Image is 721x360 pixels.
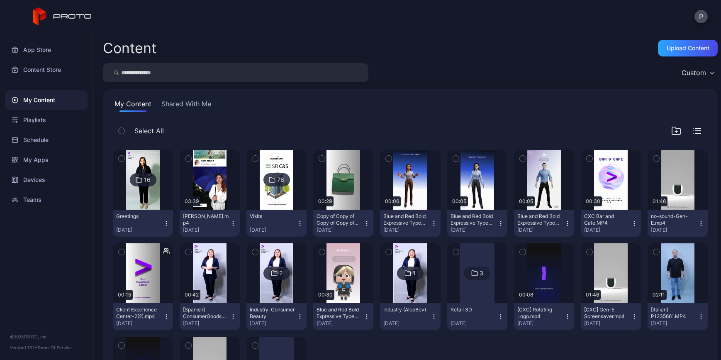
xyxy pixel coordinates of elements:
[648,210,708,237] button: no-sound-Gen-E.mp4[DATE]
[581,210,641,237] button: CXC Bar and Cafe.MP4[DATE]
[113,303,173,330] button: Client Experience Center-2(2).mp4[DATE]
[116,227,163,233] div: [DATE]
[451,320,497,327] div: [DATE]
[651,227,698,233] div: [DATE]
[5,60,88,80] a: Content Store
[317,320,363,327] div: [DATE]
[380,210,440,237] button: Blue and Red Bold Expressive Type Gadgets Static Snapchat Snap Ad-3.mp4[DATE]
[37,345,72,350] a: Terms Of Service
[183,213,229,226] div: IVANA.mp4
[5,190,88,210] a: Teams
[517,227,564,233] div: [DATE]
[651,306,697,320] div: [Italian] P1235661.MP4
[447,303,507,330] button: Retail 3D[DATE]
[144,176,151,184] div: 16
[581,303,641,330] button: [CXC] Gen-E Screensaver.mp4[DATE]
[250,320,297,327] div: [DATE]
[694,10,708,23] button: P
[183,306,229,320] div: [Spanish] ConsumerGoods.mp4
[5,150,88,170] a: My Apps
[246,210,307,237] button: Visits[DATE]
[584,320,631,327] div: [DATE]
[10,333,83,340] div: © 2025 PROTO, Inc.
[250,306,295,320] div: Industry: Consumer Beauty
[584,227,631,233] div: [DATE]
[677,63,718,82] button: Custom
[317,213,362,226] div: Copy of Copy of Copy of Copy of Client Experience Center (1).mp4
[5,130,88,150] a: Schedule
[5,170,88,190] a: Devices
[277,176,284,184] div: 76
[413,269,416,277] div: 1
[584,306,630,320] div: [CXC] Gen-E Screensaver.mp4
[317,306,362,320] div: Blue and Red Bold Expressive Type Gadgets Static Snapchat Snap Ad-4.mp4
[183,227,230,233] div: [DATE]
[116,320,163,327] div: [DATE]
[250,213,295,220] div: Visits
[651,213,697,226] div: no-sound-Gen-E.mp4
[116,306,162,320] div: Client Experience Center-2(2).mp4
[383,227,430,233] div: [DATE]
[113,99,153,112] button: My Content
[514,303,574,330] button: [CXC] Rotating Logo.mp4[DATE]
[682,69,706,77] div: Custom
[313,303,373,330] button: Blue and Red Bold Expressive Type Gadgets Static Snapchat Snap Ad-4.mp4[DATE]
[5,90,88,110] a: My Content
[180,210,240,237] button: [PERSON_NAME].mp4[DATE]
[113,210,173,237] button: Greetings[DATE]
[383,306,429,313] div: Industry (AlcoBev)
[480,269,483,277] div: 3
[317,227,363,233] div: [DATE]
[380,303,440,330] button: Industry (AlcoBev)[DATE]
[658,40,718,56] button: Upload Content
[667,45,709,51] div: Upload Content
[517,213,563,226] div: Blue and Red Bold Expressive Type Gadgets Static Snapchat Snap Ad-2.mp4
[517,306,563,320] div: [CXC] Rotating Logo.mp4
[160,99,213,112] button: Shared With Me
[313,210,373,237] button: Copy of Copy of Copy of Copy of Client Experience Center (1).mp4[DATE]
[514,210,574,237] button: Blue and Red Bold Expressive Type Gadgets Static Snapchat Snap Ad-2.mp4[DATE]
[250,227,297,233] div: [DATE]
[383,320,430,327] div: [DATE]
[584,213,630,226] div: CXC Bar and Cafe.MP4
[517,320,564,327] div: [DATE]
[447,210,507,237] button: Blue and Red Bold Expressive Type Gadgets Static Snapchat Snap Ad.mp4[DATE]
[651,320,698,327] div: [DATE]
[451,306,496,313] div: Retail 3D
[5,110,88,130] a: Playlists
[451,227,497,233] div: [DATE]
[5,40,88,60] a: App Store
[103,41,156,55] div: Content
[180,303,240,330] button: [Spanish] ConsumerGoods.mp4[DATE]
[451,213,496,226] div: Blue and Red Bold Expressive Type Gadgets Static Snapchat Snap Ad.mp4
[183,320,230,327] div: [DATE]
[383,213,429,226] div: Blue and Red Bold Expressive Type Gadgets Static Snapchat Snap Ad-3.mp4
[246,303,307,330] button: Industry: Consumer Beauty[DATE]
[10,345,37,350] span: Version 1.13.1 •
[134,126,164,136] span: Select All
[648,303,708,330] button: [Italian] P1235661.MP4[DATE]
[116,213,162,220] div: Greetings
[279,269,283,277] div: 2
